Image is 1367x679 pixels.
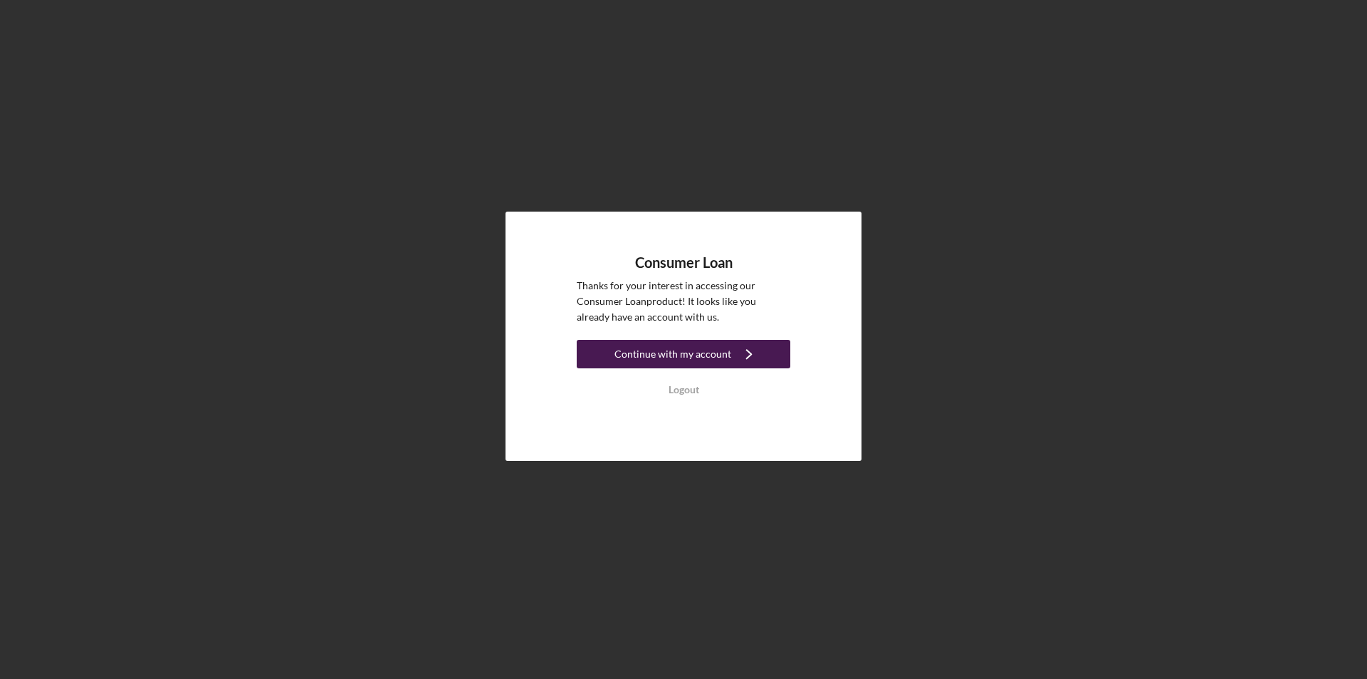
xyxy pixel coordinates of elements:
[577,340,790,368] button: Continue with my account
[577,278,790,326] p: Thanks for your interest in accessing our Consumer Loan product! It looks like you already have a...
[635,254,733,271] h4: Consumer Loan
[577,375,790,404] button: Logout
[669,375,699,404] div: Logout
[577,340,790,372] a: Continue with my account
[614,340,731,368] div: Continue with my account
